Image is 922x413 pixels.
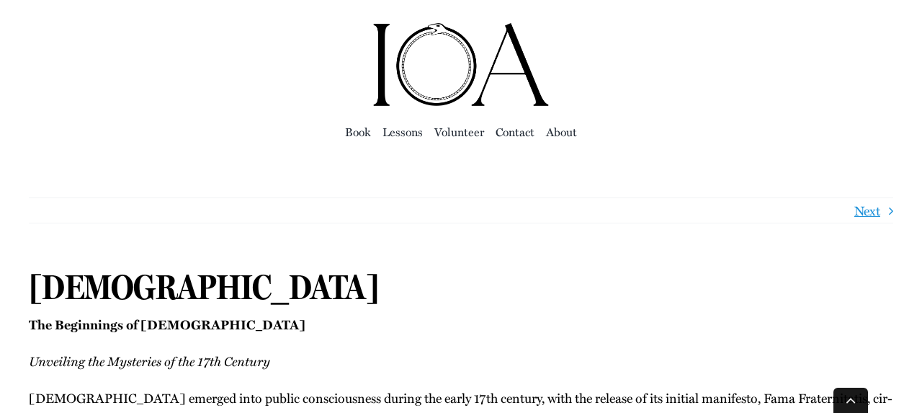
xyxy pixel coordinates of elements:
[29,108,893,154] nav: Main
[371,22,551,108] img: Institute of Awakening
[29,315,305,334] strong: The Begin­nings of [DEMOGRAPHIC_DATA]
[854,198,880,223] a: Next
[546,122,577,142] a: About
[382,122,423,142] a: Lessons
[29,267,893,308] h1: [DEMOGRAPHIC_DATA]
[345,122,371,142] a: Book
[29,351,270,370] em: Unveil­ing the Mys­ter­ies of the 17th Century
[371,19,551,37] a: ioa-logo
[434,122,484,142] a: Vol­un­teer
[496,122,534,142] a: Con­tact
